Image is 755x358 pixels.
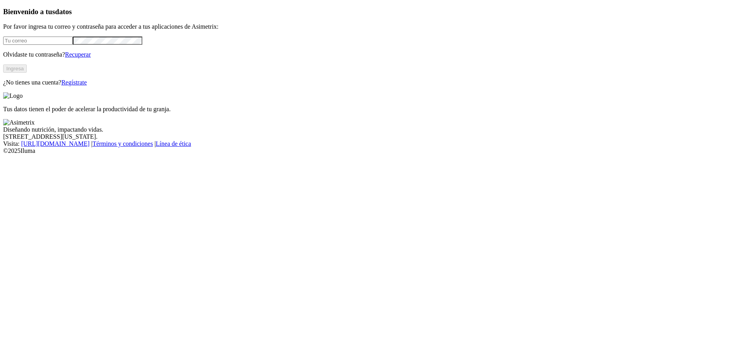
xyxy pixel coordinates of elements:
p: Olvidaste tu contraseña? [3,51,752,58]
p: Tus datos tienen el poder de acelerar la productividad de tu granja. [3,106,752,113]
div: © 2025 Iluma [3,147,752,154]
span: datos [55,7,72,16]
a: Recuperar [65,51,91,58]
a: Línea de ética [156,140,191,147]
img: Asimetrix [3,119,35,126]
a: [URL][DOMAIN_NAME] [21,140,90,147]
a: Regístrate [61,79,87,86]
h3: Bienvenido a tus [3,7,752,16]
div: [STREET_ADDRESS][US_STATE]. [3,133,752,140]
div: Diseñando nutrición, impactando vidas. [3,126,752,133]
div: Visita : | | [3,140,752,147]
p: Por favor ingresa tu correo y contraseña para acceder a tus aplicaciones de Asimetrix: [3,23,752,30]
button: Ingresa [3,64,27,73]
p: ¿No tienes una cuenta? [3,79,752,86]
img: Logo [3,92,23,99]
a: Términos y condiciones [92,140,153,147]
input: Tu correo [3,37,73,45]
